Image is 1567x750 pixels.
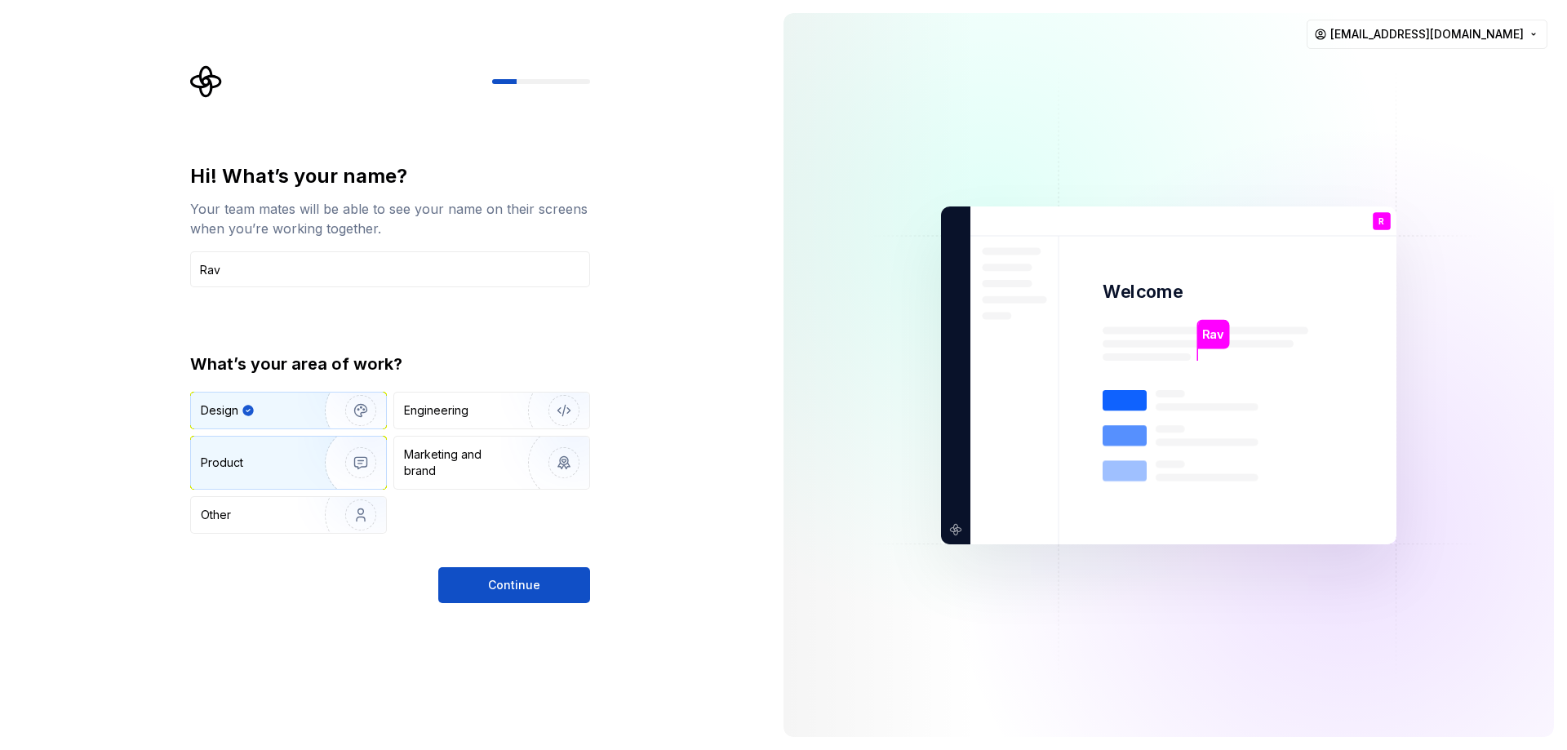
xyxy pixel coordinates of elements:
[488,577,540,593] span: Continue
[190,353,590,375] div: What’s your area of work?
[201,455,243,471] div: Product
[438,567,590,603] button: Continue
[1307,20,1547,49] button: [EMAIL_ADDRESS][DOMAIN_NAME]
[201,507,231,523] div: Other
[404,402,468,419] div: Engineering
[1202,325,1223,343] p: Rav
[190,163,590,189] div: Hi! What’s your name?
[1378,216,1384,225] p: R
[404,446,514,479] div: Marketing and brand
[190,199,590,238] div: Your team mates will be able to see your name on their screens when you’re working together.
[1103,280,1183,304] p: Welcome
[201,402,238,419] div: Design
[190,251,590,287] input: Han Solo
[190,65,223,98] svg: Supernova Logo
[1330,26,1524,42] span: [EMAIL_ADDRESS][DOMAIN_NAME]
